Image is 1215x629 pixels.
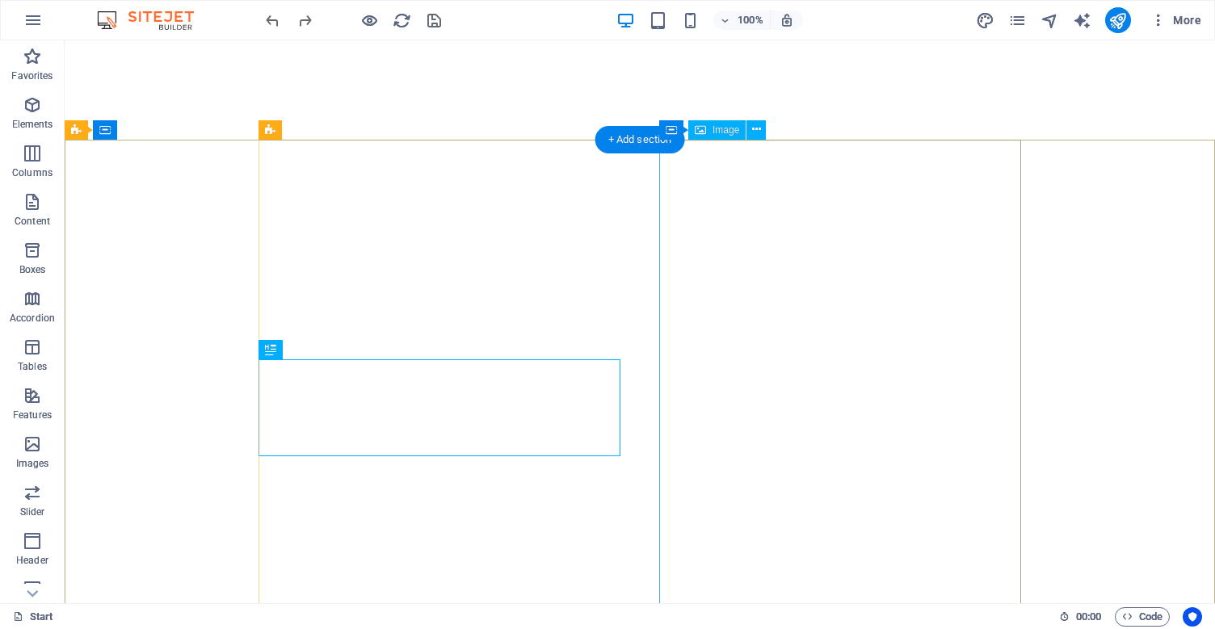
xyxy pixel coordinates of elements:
p: Slider [20,505,45,518]
a: Click to cancel selection. Double-click to open Pages [13,607,53,627]
p: Content [15,215,50,228]
img: Editor Logo [93,10,214,30]
i: Navigator [1041,11,1059,30]
span: Image [713,125,739,135]
button: Click here to leave preview mode and continue editing [359,10,379,30]
p: Favorites [11,69,53,82]
button: Usercentrics [1183,607,1202,627]
i: Pages (Ctrl+Alt+S) [1008,11,1027,30]
span: 00 00 [1076,607,1101,627]
span: : [1087,610,1090,623]
button: reload [392,10,411,30]
h6: 100% [738,10,763,30]
button: design [976,10,995,30]
h6: Session time [1059,607,1102,627]
p: Elements [12,118,53,131]
p: Header [16,554,48,567]
i: Reload page [393,11,411,30]
div: + Add section [595,126,685,153]
i: On resize automatically adjust zoom level to fit chosen device. [780,13,794,27]
i: Publish [1108,11,1127,30]
i: AI Writer [1073,11,1091,30]
button: pages [1008,10,1028,30]
p: Images [16,457,49,470]
i: Design (Ctrl+Alt+Y) [976,11,994,30]
p: Tables [18,360,47,373]
button: 100% [713,10,771,30]
p: Accordion [10,312,55,325]
p: Columns [12,166,53,179]
button: navigator [1041,10,1060,30]
p: Boxes [19,263,46,276]
span: More [1150,12,1201,28]
button: text_generator [1073,10,1092,30]
span: Code [1122,607,1162,627]
button: publish [1105,7,1131,33]
p: Features [13,409,52,421]
button: Code [1115,607,1170,627]
button: More [1144,7,1208,33]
